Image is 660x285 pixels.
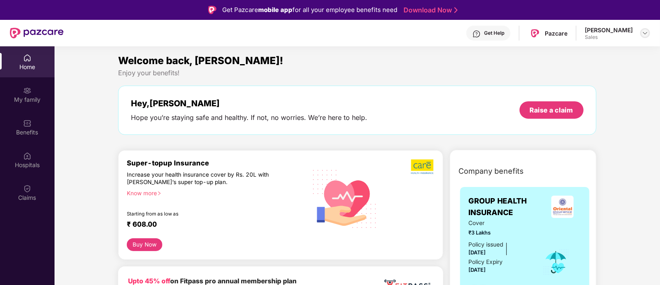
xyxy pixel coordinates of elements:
span: Welcome back, [PERSON_NAME]! [118,55,283,67]
b: on Fitpass pro annual membership plan [128,277,297,285]
span: ₹3 Lakhs [468,229,532,237]
div: Policy Expiry [468,258,503,267]
div: Super-topup Insurance [127,159,306,167]
img: svg+xml;base64,PHN2ZyBpZD0iSGVscC0zMngzMiIgeG1sbnM9Imh0dHA6Ly93d3cudzMub3JnLzIwMDAvc3ZnIiB3aWR0aD... [472,30,481,38]
img: svg+xml;base64,PHN2ZyBpZD0iRHJvcGRvd24tMzJ4MzIiIHhtbG5zPSJodHRwOi8vd3d3LnczLm9yZy8yMDAwL3N2ZyIgd2... [642,30,648,36]
img: Pazcare_Logo.png [529,27,541,39]
div: Policy issued [468,240,503,249]
span: Company benefits [458,165,524,177]
img: svg+xml;base64,PHN2ZyB3aWR0aD0iMjAiIGhlaWdodD0iMjAiIHZpZXdCb3g9IjAgMCAyMCAyMCIgZmlsbD0ibm9uZSIgeG... [23,86,31,95]
img: New Pazcare Logo [10,28,64,38]
div: ₹ 608.00 [127,220,298,230]
div: Raise a claim [530,105,573,115]
img: Logo [208,6,216,14]
div: Hey, [PERSON_NAME] [131,98,367,108]
img: b5dec4f62d2307b9de63beb79f102df3.png [411,159,434,175]
div: [PERSON_NAME] [585,26,633,34]
img: svg+xml;base64,PHN2ZyBpZD0iSG9zcGl0YWxzIiB4bWxucz0iaHR0cDovL3d3dy53My5vcmcvMjAwMC9zdmciIHdpZHRoPS... [23,152,31,160]
span: Cover [468,219,532,228]
div: Starting from as low as [127,211,271,217]
img: svg+xml;base64,PHN2ZyBpZD0iQ2xhaW0iIHhtbG5zPSJodHRwOi8vd3d3LnczLm9yZy8yMDAwL3N2ZyIgd2lkdGg9IjIwIi... [23,184,31,193]
div: Sales [585,34,633,41]
div: Know more [127,189,301,195]
span: [DATE] [468,249,486,256]
strong: mobile app [258,6,292,14]
img: svg+xml;base64,PHN2ZyB4bWxucz0iaHR0cDovL3d3dy53My5vcmcvMjAwMC9zdmciIHhtbG5zOnhsaW5rPSJodHRwOi8vd3... [306,159,383,237]
div: Enjoy your benefits! [118,69,596,77]
b: Upto 45% off [128,277,170,285]
div: Get Pazcare for all your employee benefits need [222,5,397,15]
a: Download Now [404,6,455,14]
span: GROUP HEALTH INSURANCE [468,195,544,219]
div: Pazcare [545,29,567,37]
img: svg+xml;base64,PHN2ZyBpZD0iQmVuZWZpdHMiIHhtbG5zPSJodHRwOi8vd3d3LnczLm9yZy8yMDAwL3N2ZyIgd2lkdGg9Ij... [23,119,31,127]
span: right [157,191,161,196]
img: insurerLogo [551,196,574,218]
div: Increase your health insurance cover by Rs. 20L with [PERSON_NAME]’s super top-up plan. [127,171,271,186]
img: Stroke [454,6,458,14]
img: svg+xml;base64,PHN2ZyBpZD0iSG9tZSIgeG1sbnM9Imh0dHA6Ly93d3cudzMub3JnLzIwMDAvc3ZnIiB3aWR0aD0iMjAiIG... [23,54,31,62]
button: Buy Now [127,238,162,251]
img: icon [543,249,570,276]
div: Hope you’re staying safe and healthy. If not, no worries. We’re here to help. [131,113,367,122]
div: Get Help [484,30,504,36]
span: [DATE] [468,267,486,273]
